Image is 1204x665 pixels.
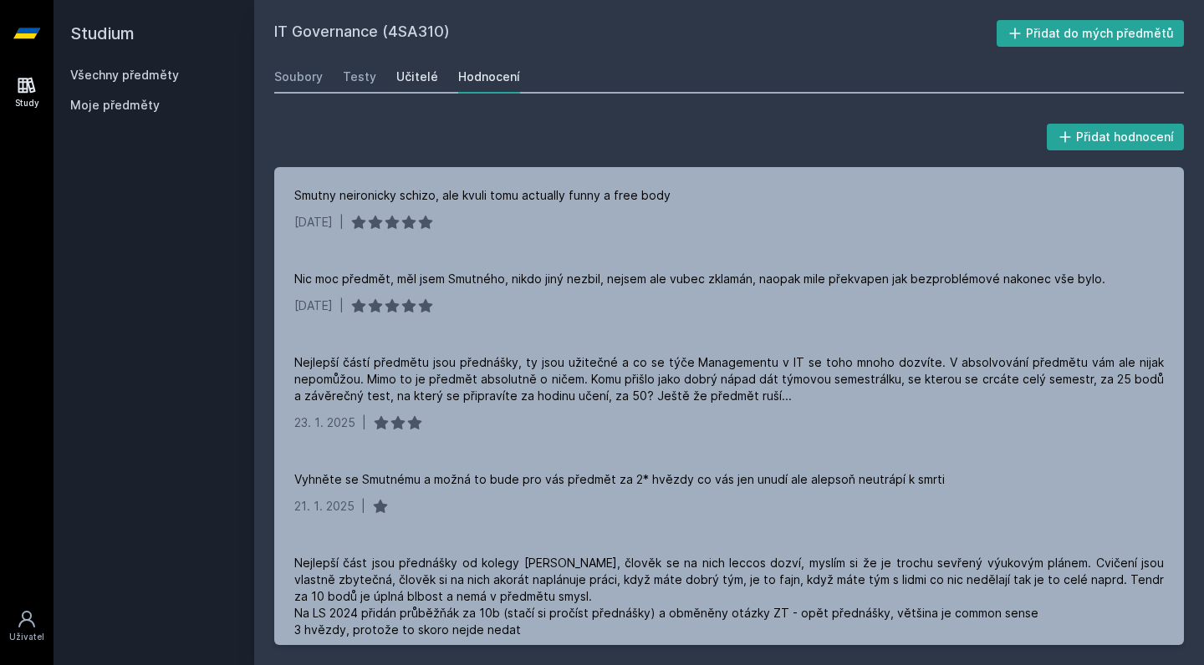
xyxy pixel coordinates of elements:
div: Study [15,97,39,109]
div: | [339,214,344,231]
button: Přidat do mých předmětů [997,20,1185,47]
div: Hodnocení [458,69,520,85]
a: Soubory [274,60,323,94]
a: Všechny předměty [70,68,179,82]
div: Nic moc předmět, měl jsem Smutného, nikdo jiný nezbil, nejsem ale vubec zklamán, naopak mile přek... [294,271,1105,287]
div: Soubory [274,69,323,85]
h2: IT Governance (4SA310) [274,20,997,47]
div: Uživatel [9,631,44,643]
div: Vyhněte se Smutnému a možná to bude pro vás předmět za 2* hvězdy co vás jen unudí ale alepsoň neu... [294,471,945,488]
div: 23. 1. 2025 [294,414,355,431]
a: Hodnocení [458,60,520,94]
div: | [361,498,365,515]
a: Učitelé [396,60,438,94]
div: [DATE] [294,297,333,314]
div: | [362,414,366,431]
span: Moje předměty [70,97,160,114]
div: Nejlepší částí předmětu jsou přednášky, ty jsou užitečné a co se týče Managementu v IT se toho mn... [294,354,1164,404]
div: Smutny neironicky schizo, ale kvuli tomu actually funny a free body [294,187,671,204]
div: Učitelé [396,69,438,85]
div: | [339,297,344,314]
a: Testy [343,60,376,94]
a: Study [3,67,50,118]
div: [DATE] [294,214,333,231]
div: Testy [343,69,376,85]
div: 21. 1. 2025 [294,498,355,515]
a: Uživatel [3,601,50,652]
div: Nejlepší část jsou přednášky od kolegy [PERSON_NAME], člověk se na nich leccos dozví, myslím si ž... [294,555,1164,638]
button: Přidat hodnocení [1047,124,1185,150]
